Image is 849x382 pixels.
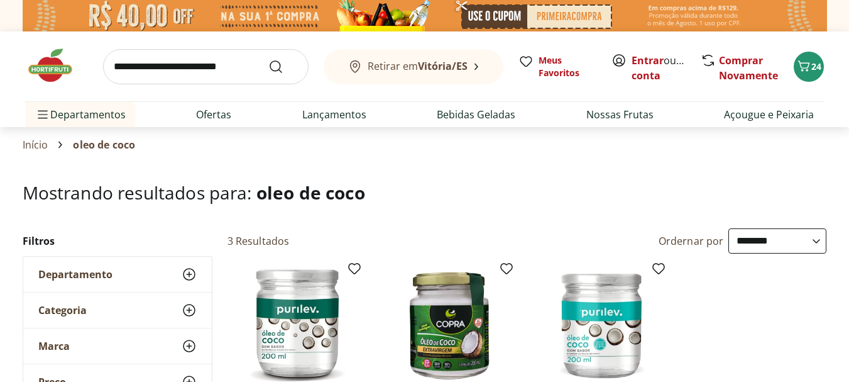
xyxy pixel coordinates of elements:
a: Ofertas [196,107,231,122]
a: Açougue e Peixaria [724,107,814,122]
b: Vitória/ES [418,59,468,73]
span: oleo de coco [73,139,135,150]
img: Hortifruti [25,47,88,84]
button: Carrinho [794,52,824,82]
input: search [103,49,309,84]
button: Marca [23,329,212,364]
a: Nossas Frutas [586,107,654,122]
span: Retirar em [368,60,468,72]
button: Categoria [23,293,212,328]
a: Bebidas Geladas [437,107,515,122]
a: Meus Favoritos [518,54,596,79]
button: Submit Search [268,59,299,74]
a: Criar conta [632,53,701,82]
span: Categoria [38,304,87,317]
h2: Filtros [23,228,212,254]
button: Menu [35,99,50,130]
span: ou [632,53,687,83]
a: Lançamentos [302,107,366,122]
a: Entrar [632,53,664,67]
label: Ordernar por [659,234,724,248]
h1: Mostrando resultados para: [23,183,827,203]
span: 24 [811,60,821,72]
span: Meus Favoritos [539,54,596,79]
span: Departamento [38,268,112,281]
button: Retirar emVitória/ES [324,49,503,84]
span: oleo de coco [256,181,365,205]
a: Início [23,139,48,150]
span: Marca [38,340,70,352]
a: Comprar Novamente [719,53,778,82]
h2: 3 Resultados [227,234,290,248]
span: Departamentos [35,99,126,130]
button: Departamento [23,257,212,292]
